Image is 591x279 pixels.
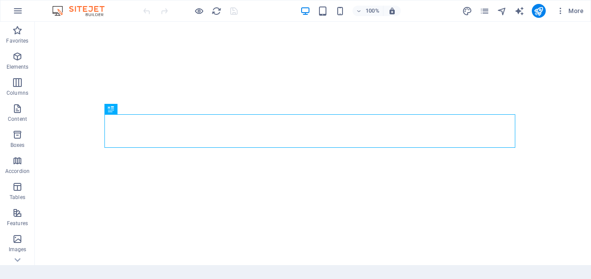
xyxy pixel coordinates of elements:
[532,4,546,18] button: publish
[8,116,27,123] p: Content
[514,6,524,16] i: AI Writer
[534,6,544,16] i: Publish
[462,6,473,16] button: design
[5,168,30,175] p: Accordion
[462,6,472,16] i: Design (Ctrl+Alt+Y)
[553,4,587,18] button: More
[366,6,379,16] h6: 100%
[388,7,396,15] i: On resize automatically adjust zoom level to fit chosen device.
[50,6,115,16] img: Editor Logo
[480,6,490,16] button: pages
[7,90,28,96] p: Columns
[7,63,29,70] p: Elements
[497,6,507,16] button: navigator
[556,7,584,15] span: More
[353,6,383,16] button: 100%
[212,6,222,16] i: Reload page
[10,194,25,201] p: Tables
[6,37,28,44] p: Favorites
[7,220,28,227] p: Features
[480,6,490,16] i: Pages (Ctrl+Alt+S)
[211,6,222,16] button: reload
[514,6,525,16] button: text_generator
[497,6,507,16] i: Navigator
[194,6,204,16] button: Click here to leave preview mode and continue editing
[10,142,25,149] p: Boxes
[9,246,27,253] p: Images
